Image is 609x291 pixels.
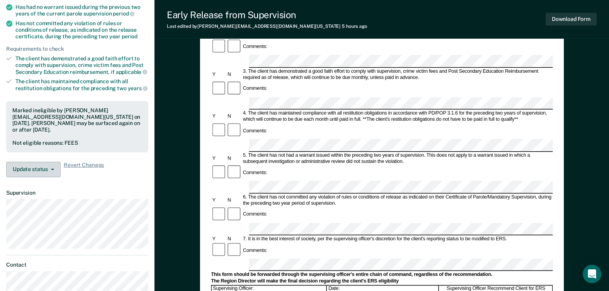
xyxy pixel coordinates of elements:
[211,272,553,278] div: This form should be forwarded through the supervising officer's entire chain of command, regardle...
[242,212,268,218] div: Comments:
[242,110,553,123] div: 4. The client has maintained compliance with all restitution obligations in accordance with PD/PO...
[211,279,553,285] div: The Region Director will make the final decision regarding the client's ERS eligibility
[211,72,226,78] div: Y
[6,46,148,52] div: Requirements to check
[167,9,367,21] div: Early Release from Supervision
[211,156,226,162] div: Y
[167,24,367,29] div: Last edited by [PERSON_NAME][EMAIL_ADDRESS][DOMAIN_NAME][US_STATE]
[226,156,242,162] div: N
[15,78,148,91] div: The client has maintained compliance with all restitution obligations for the preceding two
[226,113,242,120] div: N
[242,236,553,242] div: 7. It is in the best interest of society, per the supervising officer's discretion for the client...
[6,190,148,196] dt: Supervision
[15,4,148,17] div: Has had no warrant issued during the previous two years of the current parole supervision
[242,170,268,176] div: Comments:
[211,197,226,204] div: Y
[342,24,367,29] span: 5 hours ago
[64,162,104,177] span: Revert Changes
[226,236,242,242] div: N
[242,152,553,165] div: 5. The client has not had a warrant issued within the preceding two years of supervision. This do...
[546,13,597,26] button: Download Form
[242,247,268,253] div: Comments:
[242,194,553,207] div: 6. The client has not committed any violation of rules or conditions of release as indicated on t...
[242,128,268,134] div: Comments:
[583,265,601,283] div: Open Intercom Messenger
[15,55,148,75] div: The client has demonstrated a good faith effort to comply with supervision, crime victim fees and...
[6,162,61,177] button: Update status
[116,69,147,75] span: applicable
[242,86,268,92] div: Comments:
[226,72,242,78] div: N
[113,10,134,17] span: period
[128,85,148,91] span: years
[211,236,226,242] div: Y
[6,262,148,268] dt: Contact
[242,68,553,81] div: 3. The client has demonstrated a good faith effort to comply with supervision, crime victim fees ...
[122,33,137,39] span: period
[242,44,268,50] div: Comments:
[15,20,148,39] div: Has not committed any violation of rules or conditions of release, as indicated on the release ce...
[12,107,142,133] div: Marked ineligible by [PERSON_NAME][EMAIL_ADDRESS][DOMAIN_NAME][US_STATE] on [DATE]. [PERSON_NAME]...
[226,197,242,204] div: N
[12,140,142,146] div: Not eligible reasons: FEES
[211,113,226,120] div: Y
